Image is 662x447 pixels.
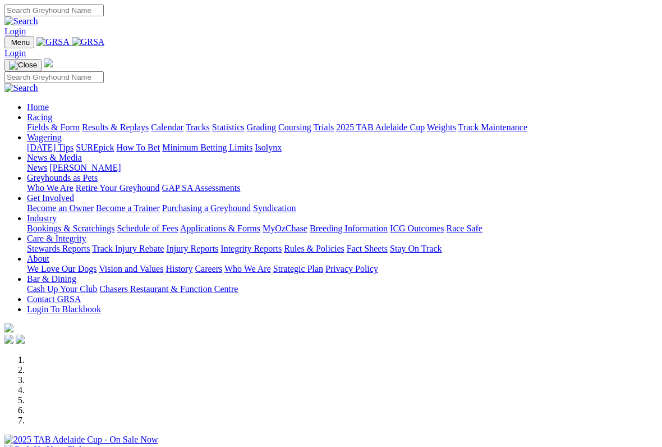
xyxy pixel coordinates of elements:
input: Search [4,71,104,83]
a: ICG Outcomes [390,223,444,233]
a: Careers [195,264,222,273]
div: Wagering [27,143,658,153]
a: Stay On Track [390,244,442,253]
div: About [27,264,658,274]
img: Search [4,83,38,93]
div: Racing [27,122,658,133]
a: Racing [27,112,52,122]
img: twitter.svg [16,335,25,344]
a: MyOzChase [263,223,307,233]
div: Greyhounds as Pets [27,183,658,193]
a: Calendar [151,122,183,132]
a: 2025 TAB Adelaide Cup [336,122,425,132]
a: News [27,163,47,172]
div: News & Media [27,163,658,173]
a: Become a Trainer [96,203,160,213]
input: Search [4,4,104,16]
div: Industry [27,223,658,234]
img: Close [9,61,37,70]
a: Syndication [253,203,296,213]
a: Vision and Values [99,264,163,273]
img: GRSA [72,37,105,47]
a: History [165,264,192,273]
a: Get Involved [27,193,74,203]
a: About [27,254,49,263]
a: Track Injury Rebate [92,244,164,253]
img: Search [4,16,38,26]
a: Results & Replays [82,122,149,132]
a: Greyhounds as Pets [27,173,98,183]
a: Purchasing a Greyhound [162,203,251,213]
a: Applications & Forms [180,223,260,233]
div: Get Involved [27,203,658,213]
a: Weights [427,122,456,132]
a: SUREpick [76,143,114,152]
a: Track Maintenance [458,122,527,132]
a: Care & Integrity [27,234,86,243]
a: Schedule of Fees [117,223,178,233]
a: Wagering [27,133,62,142]
a: [PERSON_NAME] [49,163,121,172]
img: logo-grsa-white.png [44,58,53,67]
a: We Love Our Dogs [27,264,96,273]
img: logo-grsa-white.png [4,323,13,332]
a: Integrity Reports [220,244,282,253]
a: Fact Sheets [347,244,388,253]
a: [DATE] Tips [27,143,73,152]
a: Isolynx [255,143,282,152]
button: Toggle navigation [4,37,34,48]
a: Industry [27,213,57,223]
a: Race Safe [446,223,482,233]
a: Stewards Reports [27,244,90,253]
a: Breeding Information [310,223,388,233]
a: Retire Your Greyhound [76,183,160,193]
a: Login [4,48,26,58]
a: Bar & Dining [27,274,76,284]
a: Strategic Plan [273,264,323,273]
img: 2025 TAB Adelaide Cup - On Sale Now [4,435,158,445]
img: GRSA [36,37,70,47]
a: Login [4,26,26,36]
a: Cash Up Your Club [27,284,97,294]
a: GAP SA Assessments [162,183,241,193]
a: Fields & Form [27,122,80,132]
a: Privacy Policy [325,264,378,273]
a: Statistics [212,122,245,132]
div: Bar & Dining [27,284,658,294]
a: Coursing [278,122,311,132]
a: Home [27,102,49,112]
a: Minimum Betting Limits [162,143,252,152]
a: Trials [313,122,334,132]
a: Contact GRSA [27,294,81,304]
a: Who We Are [27,183,73,193]
a: Bookings & Scratchings [27,223,114,233]
a: Who We Are [224,264,271,273]
a: Injury Reports [166,244,218,253]
span: Menu [11,38,30,47]
a: Rules & Policies [284,244,344,253]
a: Tracks [186,122,210,132]
a: News & Media [27,153,82,162]
a: How To Bet [117,143,160,152]
a: Become an Owner [27,203,94,213]
a: Login To Blackbook [27,304,101,314]
a: Grading [247,122,276,132]
button: Toggle navigation [4,59,42,71]
img: facebook.svg [4,335,13,344]
div: Care & Integrity [27,244,658,254]
a: Chasers Restaurant & Function Centre [99,284,238,294]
